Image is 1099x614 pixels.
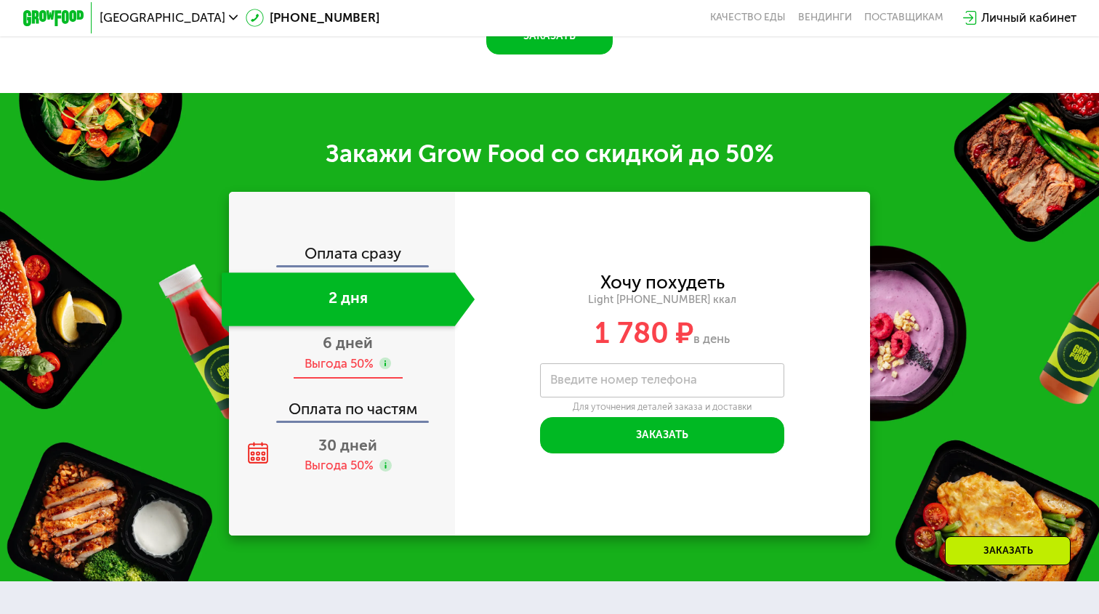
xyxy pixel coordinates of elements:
[595,315,693,350] span: 1 780 ₽
[693,331,730,346] span: в день
[230,386,455,421] div: Оплата по частям
[305,355,374,372] div: Выгода 50%
[305,457,374,474] div: Выгода 50%
[710,12,786,24] a: Качество еды
[486,18,613,54] button: Заказать
[323,334,373,352] span: 6 дней
[864,12,943,24] div: поставщикам
[945,536,1071,565] div: Заказать
[550,376,697,384] label: Введите номер телефона
[230,246,455,265] div: Оплата сразу
[318,436,377,454] span: 30 дней
[100,12,225,24] span: [GEOGRAPHIC_DATA]
[981,9,1076,27] div: Личный кабинет
[600,274,725,291] div: Хочу похудеть
[455,293,870,307] div: Light [PHONE_NUMBER] ккал
[246,9,380,27] a: [PHONE_NUMBER]
[540,417,784,453] button: Заказать
[798,12,852,24] a: Вендинги
[540,401,784,413] div: Для уточнения деталей заказа и доставки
